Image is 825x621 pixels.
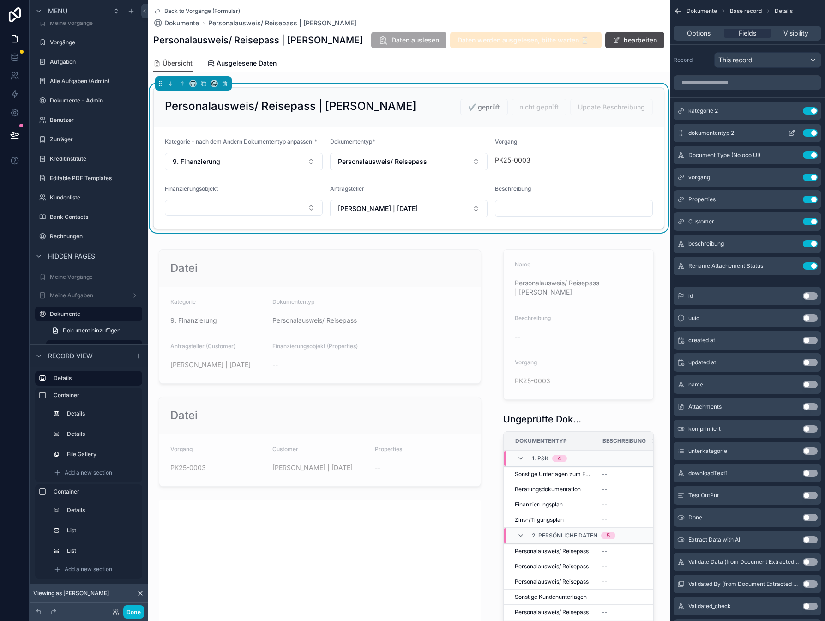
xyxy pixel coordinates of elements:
[688,129,734,137] span: dokumententyp 2
[495,138,517,145] span: Vorgang
[688,536,740,543] span: Extract Data with AI
[688,218,714,225] span: Customer
[163,59,193,68] span: Übersicht
[207,55,277,73] a: Ausgelesene Daten
[686,7,717,15] span: Dokumente
[46,340,142,355] a: Base record
[67,451,137,458] label: File Gallery
[50,273,140,281] label: Meine Vorgänge
[532,455,548,462] span: 1. P&K
[687,29,711,38] span: Options
[35,132,142,147] a: Zuträger
[688,151,760,159] span: Document Type (Noloco UI)
[495,185,531,192] span: Beschreibung
[50,155,140,163] label: Kreditinstitute
[775,7,793,15] span: Details
[495,156,530,165] a: PK25-0003
[54,488,139,495] label: Container
[50,136,140,143] label: Zuträger
[217,59,277,68] span: Ausgelesene Daten
[330,138,372,145] span: Dokumententyp
[688,337,715,344] span: created at
[607,532,610,539] div: 5
[164,7,240,15] span: Back to Vorgänge (Formular)
[153,55,193,72] a: Übersicht
[35,35,142,50] a: Vorgänge
[35,93,142,108] a: Dokumente - Admin
[688,580,799,588] span: Validated By (from Document Extracted Data)
[330,185,364,192] span: Antragsteller
[688,359,716,366] span: updated at
[67,506,137,514] label: Details
[153,18,199,28] a: Dokumente
[50,19,140,27] label: Meine Vorgänge
[688,425,721,433] span: komprimiert
[688,240,724,247] span: beschreibung
[123,605,144,619] button: Done
[338,204,418,213] span: [PERSON_NAME] | [DATE]
[50,116,140,124] label: Benutzer
[30,367,148,588] div: scrollable content
[54,392,139,399] label: Container
[602,437,646,445] span: Beschreibung
[35,16,142,30] a: Meine Vorgänge
[714,52,821,68] button: This record
[35,210,142,224] a: Bank Contacts
[558,455,561,462] div: 4
[605,32,664,48] button: bearbeiten
[688,314,699,322] span: uuid
[50,233,140,240] label: Rechnungen
[674,56,711,64] label: Record
[35,270,142,284] a: Meine Vorgänge
[688,174,710,181] span: vorgang
[164,18,199,28] span: Dokumente
[718,55,753,65] span: This record
[532,532,597,539] span: 2. Persönliche Daten
[783,29,808,38] span: Visibility
[739,29,756,38] span: Fields
[153,34,363,47] h1: Personalausweis/ Reisepass | [PERSON_NAME]
[173,157,220,166] span: 9. Finanzierung
[688,514,702,521] span: Done
[35,229,142,244] a: Rechnungen
[48,6,67,16] span: Menu
[50,194,140,201] label: Kundenliste
[46,323,142,338] a: Dokument hinzufügen
[688,447,727,455] span: unterkategorie
[153,7,240,15] a: Back to Vorgänge (Formular)
[165,185,218,192] span: Finanzierungsobjekt
[48,252,95,261] span: Hidden pages
[688,107,718,115] span: kategorie 2
[67,430,137,438] label: Details
[35,113,142,127] a: Benutzer
[50,97,140,104] label: Dokumente - Admin
[35,171,142,186] a: Editable PDF Templates
[688,262,763,270] span: Rename Attachement Status
[165,200,323,216] button: Select Button
[208,18,356,28] a: Personalausweis/ Reisepass | [PERSON_NAME]
[330,200,488,217] button: Select Button
[35,74,142,89] a: Alle Aufgaben (Admin)
[688,292,693,300] span: id
[515,437,567,445] span: Dokumententyp
[730,7,762,15] span: Base record
[338,157,427,166] span: Personalausweis/ Reisepass
[688,196,716,203] span: Properties
[35,151,142,166] a: Kreditinstitute
[688,603,731,610] span: Validated_check
[688,558,799,566] span: Validate Data (from Document Extracted Data)
[54,374,135,382] label: Details
[48,351,93,361] span: Record view
[50,39,140,46] label: Vorgänge
[65,566,112,573] span: Add a new section
[63,327,120,334] span: Dokument hinzufügen
[63,344,95,351] span: Base record
[165,153,323,170] button: Select Button
[67,547,137,555] label: List
[35,307,142,321] a: Dokumente
[65,469,112,476] span: Add a new section
[165,99,416,114] h2: Personalausweis/ Reisepass | [PERSON_NAME]
[67,410,137,417] label: Details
